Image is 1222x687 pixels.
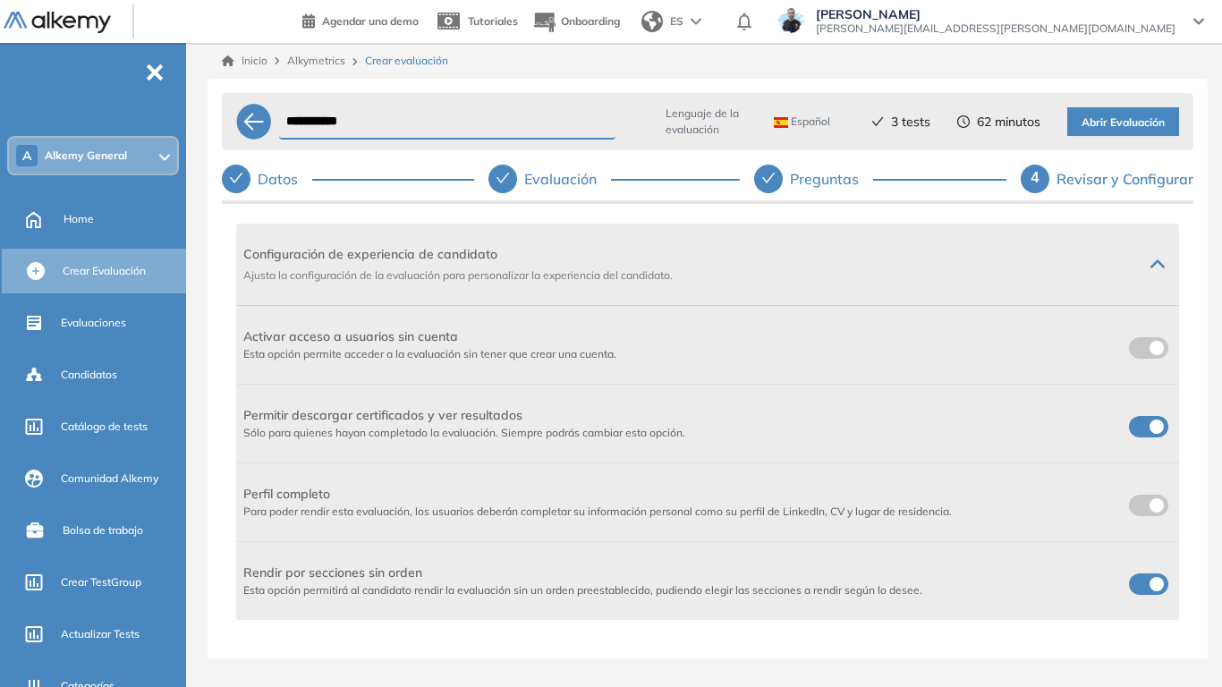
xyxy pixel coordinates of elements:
[691,18,701,25] img: arrow
[1133,601,1222,687] div: Widget de chat
[532,3,620,41] button: Onboarding
[496,171,510,185] span: check
[61,315,126,331] span: Evaluaciones
[891,113,930,131] span: 3 tests
[61,471,158,487] span: Comunidad Alkemy
[816,21,1175,36] span: [PERSON_NAME][EMAIL_ADDRESS][PERSON_NAME][DOMAIN_NAME]
[236,224,1179,305] div: Configuración de experiencia de candidatoAjusta la configuración de la evaluación para personaliz...
[1067,107,1179,136] button: Abrir Evaluación
[524,165,611,193] div: Evaluación
[243,245,1129,264] span: Configuración de experiencia de candidato
[561,14,620,28] span: Onboarding
[790,165,873,193] div: Preguntas
[816,7,1175,21] span: [PERSON_NAME]
[63,522,143,539] span: Bolsa de trabajo
[1133,601,1222,687] iframe: Chat Widget
[977,113,1040,131] span: 62 minutos
[61,367,117,383] span: Candidatos
[666,106,749,138] span: Lenguaje de la evaluación
[957,115,970,128] span: clock-circle
[287,54,345,67] span: Alkymetrics
[222,165,474,193] div: Datos
[243,267,1129,284] span: Ajusta la configuración de la evaluación para personalizar la experiencia del candidato.
[365,53,448,69] span: Crear evaluación
[61,626,140,642] span: Actualizar Tests
[61,419,148,435] span: Catálogo de tests
[229,171,243,185] span: check
[222,53,267,69] a: Inicio
[468,14,518,28] span: Tutoriales
[1057,165,1193,193] div: Revisar y Configurar
[45,148,127,163] span: Alkemy General
[243,406,685,425] span: Permitir descargar certificados y ver resultados
[243,485,952,504] span: Perfil completo
[1021,165,1193,193] div: 4Revisar y Configurar
[243,426,685,439] span: Sólo para quienes hayan completado la evaluación. Siempre podrás cambiar esta opción.
[322,14,419,28] span: Agendar una demo
[63,263,146,279] span: Crear Evaluación
[4,12,111,34] img: Logo
[243,327,616,346] span: Activar acceso a usuarios sin cuenta
[871,115,884,128] span: check
[243,564,922,582] span: Rendir por secciones sin orden
[243,505,952,518] span: Para poder rendir esta evaluación, los usuarios deberán completar su información personal como su...
[243,582,922,598] span: Esta opción permitirá al candidato rendir la evaluación sin un orden preestablecido, pudiendo ele...
[774,114,830,129] span: Español
[243,346,616,362] span: Esta opción permite acceder a la evaluación sin tener que crear una cuenta.
[488,165,741,193] div: Evaluación
[670,13,683,30] span: ES
[22,148,31,163] span: A
[1082,114,1165,131] span: Abrir Evaluación
[761,171,776,185] span: check
[774,117,788,128] img: ESP
[754,165,1006,193] div: Preguntas
[64,211,94,227] span: Home
[1031,170,1040,185] span: 4
[258,165,312,193] div: Datos
[641,11,663,32] img: world
[302,9,419,30] a: Agendar una demo
[61,574,141,590] span: Crear TestGroup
